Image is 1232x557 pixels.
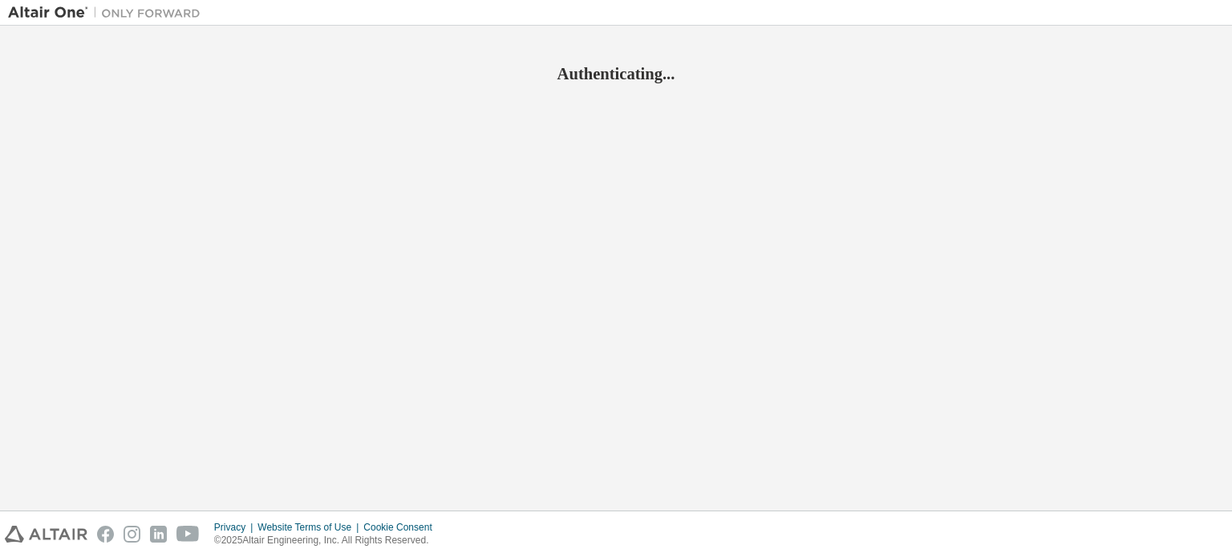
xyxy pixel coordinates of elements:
[176,526,200,543] img: youtube.svg
[150,526,167,543] img: linkedin.svg
[214,534,442,547] p: © 2025 Altair Engineering, Inc. All Rights Reserved.
[8,5,209,21] img: Altair One
[363,521,441,534] div: Cookie Consent
[8,63,1224,84] h2: Authenticating...
[257,521,363,534] div: Website Terms of Use
[214,521,257,534] div: Privacy
[97,526,114,543] img: facebook.svg
[5,526,87,543] img: altair_logo.svg
[124,526,140,543] img: instagram.svg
